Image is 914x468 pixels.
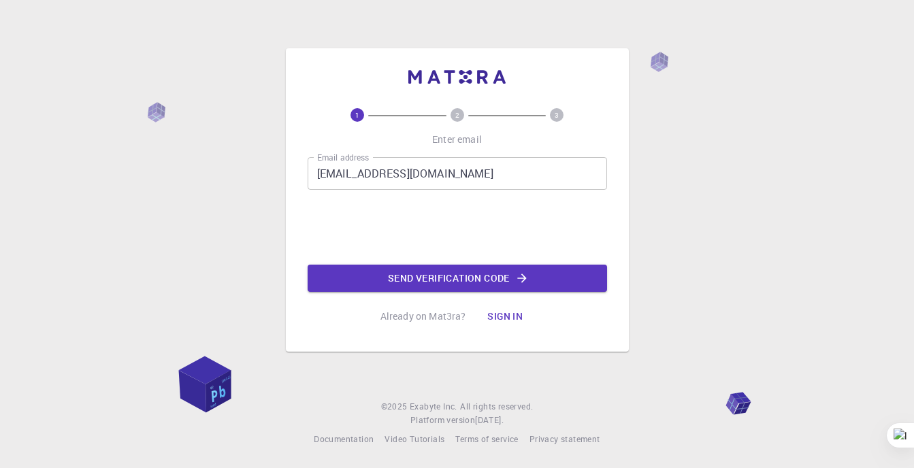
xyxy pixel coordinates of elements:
[529,433,600,444] span: Privacy statement
[432,133,482,146] p: Enter email
[385,433,444,446] a: Video Tutorials
[455,433,518,444] span: Terms of service
[308,265,607,292] button: Send verification code
[410,414,475,427] span: Platform version
[355,110,359,120] text: 1
[476,303,534,330] button: Sign in
[410,400,457,414] a: Exabyte Inc.
[475,414,504,427] a: [DATE].
[529,433,600,446] a: Privacy statement
[455,110,459,120] text: 2
[555,110,559,120] text: 3
[380,310,466,323] p: Already on Mat3ra?
[455,433,518,446] a: Terms of service
[410,401,457,412] span: Exabyte Inc.
[460,400,533,414] span: All rights reserved.
[385,433,444,444] span: Video Tutorials
[314,433,374,444] span: Documentation
[314,433,374,446] a: Documentation
[381,400,410,414] span: © 2025
[475,414,504,425] span: [DATE] .
[354,201,561,254] iframe: reCAPTCHA
[317,152,369,163] label: Email address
